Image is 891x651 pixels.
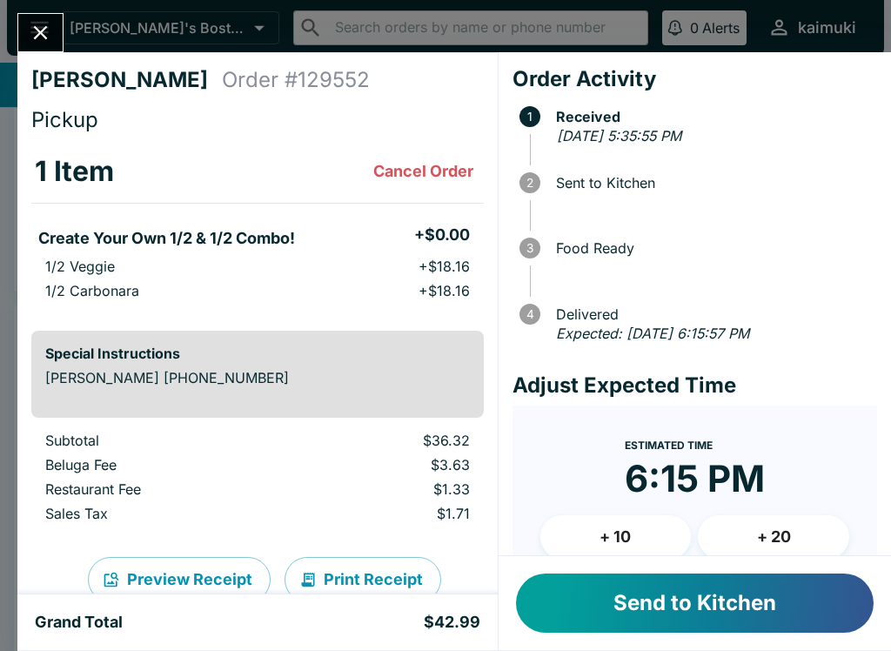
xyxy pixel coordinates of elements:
em: [DATE] 5:35:55 PM [557,127,681,144]
button: + 10 [540,515,692,559]
button: Preview Receipt [88,557,271,602]
button: Close [18,14,63,51]
table: orders table [31,432,484,529]
h6: Special Instructions [45,345,470,362]
button: Send to Kitchen [516,574,874,633]
p: 1/2 Veggie [45,258,115,275]
p: Sales Tax [45,505,272,522]
text: 2 [526,176,533,190]
h5: Create Your Own 1/2 & 1/2 Combo! [38,228,295,249]
p: Restaurant Fee [45,480,272,498]
h4: Adjust Expected Time [512,372,877,399]
span: Received [547,109,877,124]
p: $3.63 [300,456,470,473]
text: 4 [526,307,533,321]
p: Beluga Fee [45,456,272,473]
span: Estimated Time [625,439,713,452]
span: Pickup [31,107,98,132]
button: + 20 [698,515,849,559]
time: 6:15 PM [625,456,765,501]
h5: $42.99 [424,612,480,633]
p: $36.32 [300,432,470,449]
span: Food Ready [547,240,877,256]
p: $1.33 [300,480,470,498]
text: 3 [526,241,533,255]
h4: [PERSON_NAME] [31,67,222,93]
p: Subtotal [45,432,272,449]
button: Cancel Order [366,154,480,189]
span: Sent to Kitchen [547,175,877,191]
h5: Grand Total [35,612,123,633]
h3: 1 Item [35,154,114,189]
button: Print Receipt [285,557,441,602]
p: 1/2 Carbonara [45,282,139,299]
h4: Order # 129552 [222,67,370,93]
span: Delivered [547,306,877,322]
h5: + $0.00 [414,225,470,245]
text: 1 [527,110,533,124]
p: + $18.16 [419,282,470,299]
p: [PERSON_NAME] [PHONE_NUMBER] [45,369,470,386]
p: + $18.16 [419,258,470,275]
p: $1.71 [300,505,470,522]
table: orders table [31,140,484,317]
em: Expected: [DATE] 6:15:57 PM [556,325,749,342]
h4: Order Activity [512,66,877,92]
